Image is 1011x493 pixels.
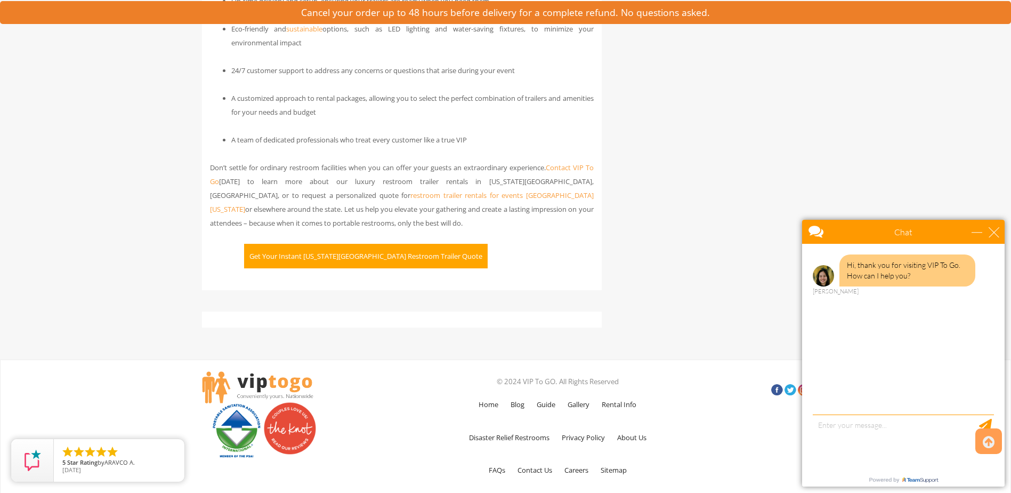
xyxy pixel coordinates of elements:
[595,455,632,486] a: Sitemap
[106,446,119,458] li: 
[231,63,594,77] li: 24/7 customer support to address any concerns or questions that arise during your event
[596,389,642,420] a: Rental Info
[473,389,504,420] a: Home
[231,91,594,119] li: A customized approach to rental packages, allowing you to select the perfect combination of trail...
[562,389,595,420] a: Gallery
[67,458,98,466] span: Star Rating
[263,402,317,455] img: Couples love us! See our reviews on The Knot.
[559,455,594,486] a: Careers
[556,422,610,453] a: Privacy Policy
[210,251,488,261] a: Get Your Instant [US_STATE][GEOGRAPHIC_DATA] Restroom Trailer Quote
[210,402,263,458] img: PSAI Member Logo
[202,371,313,403] img: viptogo LogoVIPTOGO
[22,450,43,471] img: Review Rating
[402,375,714,389] p: © 2024 VIP To GO. All Rights Reserved
[771,384,783,396] a: Facebook
[244,244,488,268] button: Get Your Instant [US_STATE][GEOGRAPHIC_DATA] Restroom Trailer Quote
[512,455,557,486] a: Contact Us
[505,389,530,420] a: Blog
[286,24,322,34] a: sustainable
[95,446,108,458] li: 
[72,446,85,458] li: 
[612,422,652,453] a: About Us
[210,161,594,230] p: Don’t settle for ordinary restroom facilities when you can offer your guests an extraordinary exp...
[104,458,135,466] span: ARAVCO A.
[464,422,555,453] a: Disaster Relief Restrooms
[231,133,594,147] li: A team of dedicated professionals who treat every customer like a true VIP
[483,455,511,486] a: FAQs
[62,466,81,474] span: [DATE]
[231,22,594,50] li: Eco-friendly and options, such as LED lighting and water-saving fixtures, to minimize your enviro...
[531,389,561,420] a: Guide
[84,446,96,458] li: 
[784,384,796,396] a: Twitter
[796,213,1011,493] iframe: Live Chat Box
[62,459,176,467] span: by
[61,446,74,458] li: 
[62,458,66,466] span: 5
